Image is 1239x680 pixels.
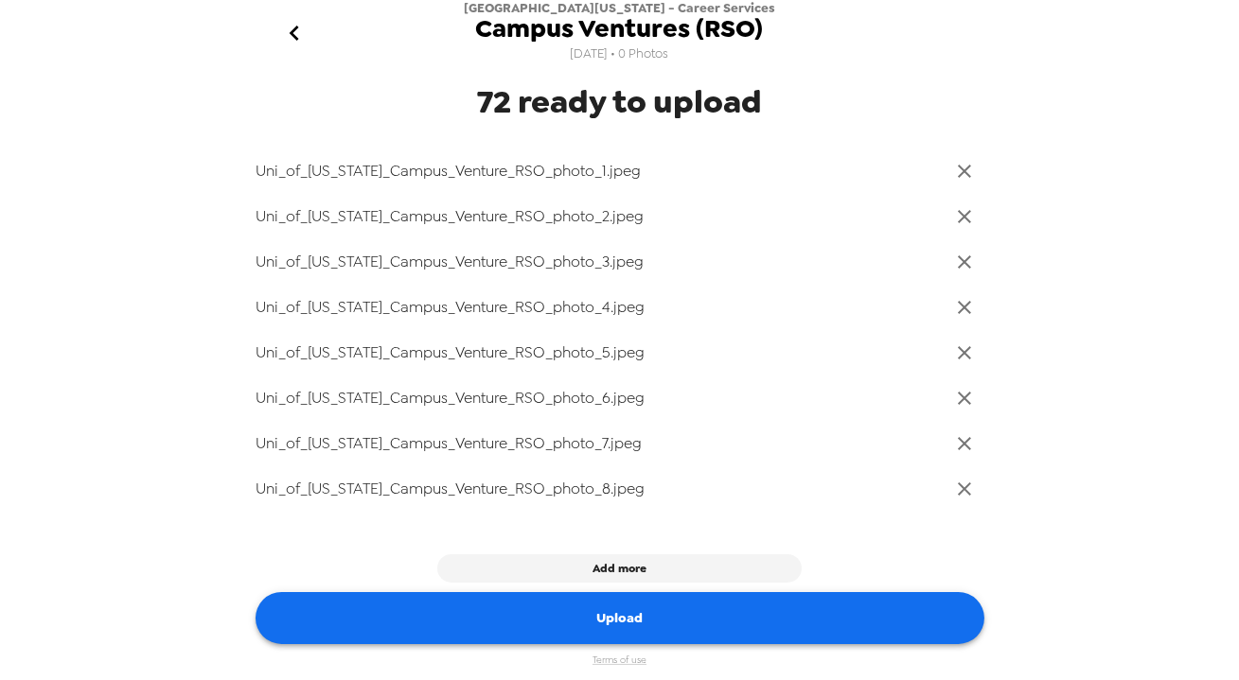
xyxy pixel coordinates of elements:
[241,82,999,122] h4: 72 ready to upload
[257,296,934,319] div: Uni_of_[US_STATE]_Campus_Venture_RSO_photo_4.jpeg
[257,523,934,546] div: Uni_of_[US_STATE]_Campus_Venture_RSO_photo_9.jpeg
[257,387,934,410] div: Uni_of_[US_STATE]_Campus_Venture_RSO_photo_6.jpeg
[593,654,646,666] a: Terms of use
[946,152,983,190] button: delete
[264,3,326,64] button: go back
[257,205,934,228] div: Uni_of_[US_STATE]_Campus_Venture_RSO_photo_2.jpeg
[256,592,984,644] button: Upload
[257,251,934,273] div: Uni_of_[US_STATE]_Campus_Venture_RSO_photo_3.jpeg
[946,379,983,417] button: delete
[946,288,983,326] button: delete
[571,42,669,67] span: [DATE] • 0 Photos
[437,554,802,583] button: Add more
[476,16,764,42] span: Campus Ventures (RSO)
[257,432,934,455] div: Uni_of_[US_STATE]_Campus_Venture_RSO_photo_7.jpeg
[946,334,983,372] button: delete
[946,198,983,235] button: delete
[257,478,934,500] div: Uni_of_[US_STATE]_Campus_Venture_RSO_photo_8.jpeg
[257,160,934,183] div: Uni_of_[US_STATE]_Campus_Venture_RSO_photo_1.jpeg
[946,515,983,553] button: delete
[946,243,983,281] button: delete
[257,341,934,364] div: Uni_of_[US_STATE]_Campus_Venture_RSO_photo_5.jpeg
[946,470,983,508] button: delete
[946,425,983,462] button: delete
